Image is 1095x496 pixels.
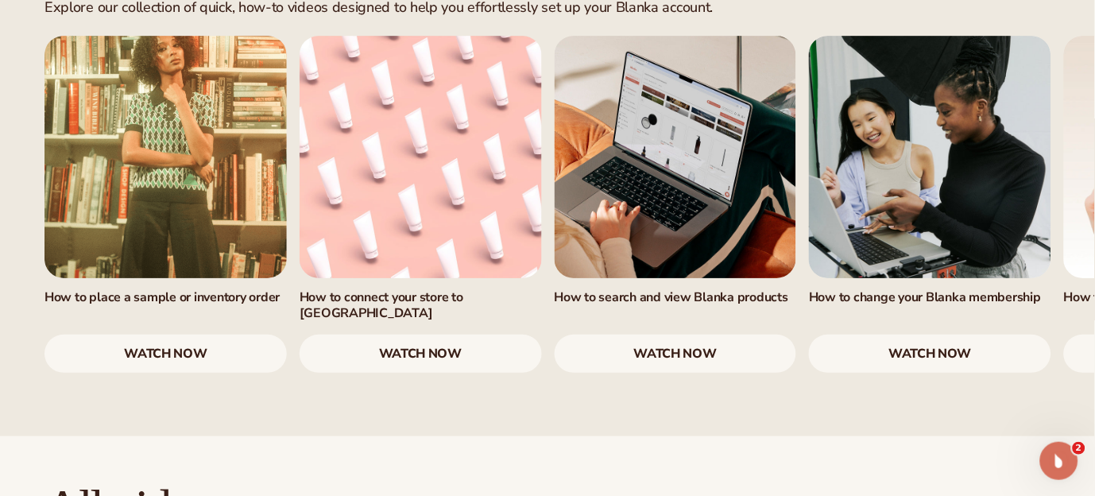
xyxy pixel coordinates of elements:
span: 2 [1073,442,1085,455]
a: watch now [300,335,542,373]
div: 3 / 7 [555,36,797,373]
a: watch now [555,335,797,373]
a: watch now [809,335,1051,373]
iframe: Intercom live chat [1040,442,1078,480]
h3: How to change your Blanka membership [809,289,1051,306]
h3: How to search and view Blanka products [555,289,797,306]
div: 1 / 7 [44,36,287,373]
a: watch now [44,335,287,373]
h3: How to connect your store to [GEOGRAPHIC_DATA] [300,289,542,323]
h3: How to place a sample or inventory order [44,289,287,306]
div: 2 / 7 [300,36,542,373]
div: 4 / 7 [809,36,1051,373]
